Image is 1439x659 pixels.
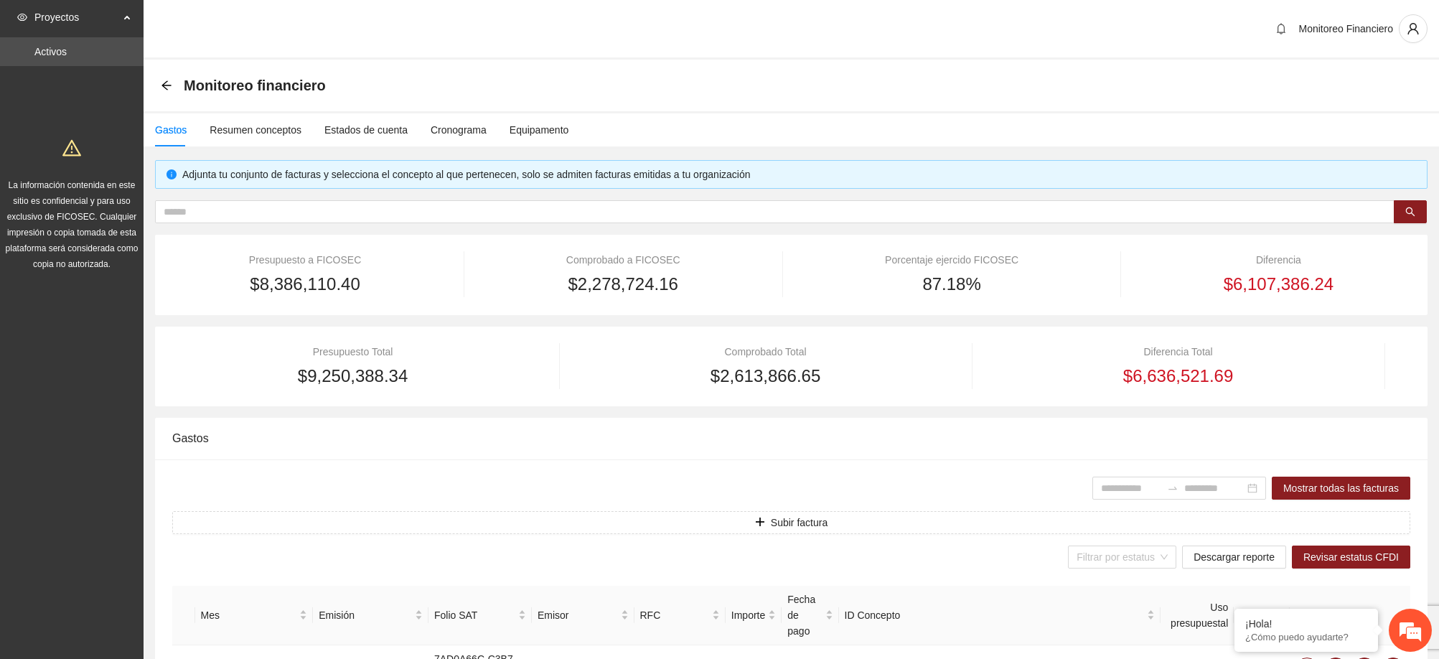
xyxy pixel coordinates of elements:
[34,46,67,57] a: Activos
[634,586,726,645] th: RFC
[161,80,172,91] span: arrow-left
[731,607,765,623] span: Importe
[210,122,301,138] div: Resumen conceptos
[510,122,569,138] div: Equipamento
[640,607,709,623] span: RFC
[431,122,487,138] div: Cronograma
[1270,23,1292,34] span: bell
[319,607,412,623] span: Emisión
[839,586,1161,645] th: ID Concepto
[1123,363,1233,390] span: $6,636,521.69
[771,515,828,531] span: Subir factura
[1245,632,1367,642] p: ¿Cómo puedo ayudarte?
[1283,480,1399,496] span: Mostrar todas las facturas
[726,586,782,645] th: Importe
[155,122,187,138] div: Gastos
[1161,586,1234,645] th: Uso presupuestal
[428,586,532,645] th: Folio SAT
[922,271,980,298] span: 87.18%
[711,363,820,390] span: $2,613,866.65
[172,252,438,268] div: Presupuesto a FICOSEC
[1224,271,1333,298] span: $6,107,386.24
[1167,482,1178,494] span: to
[324,122,408,138] div: Estados de cuenta
[1303,549,1399,565] span: Revisar estatus CFDI
[1239,607,1273,623] span: Estatus
[1399,14,1428,43] button: user
[489,252,756,268] div: Comprobado a FICOSEC
[195,586,314,645] th: Mes
[298,363,408,390] span: $9,250,388.34
[182,167,1416,182] div: Adjunta tu conjunto de facturas y selecciona el concepto al que pertenecen, solo se admiten factu...
[172,511,1410,534] button: plusSubir factura
[532,586,634,645] th: Emisor
[34,3,119,32] span: Proyectos
[1405,207,1415,218] span: search
[787,592,822,639] span: Fecha de pago
[998,344,1359,360] div: Diferencia Total
[568,271,678,298] span: $2,278,724.16
[755,517,765,528] span: plus
[167,169,177,179] span: info-circle
[313,586,428,645] th: Emisión
[1272,477,1410,500] button: Mostrar todas las facturas
[1400,22,1427,35] span: user
[782,586,838,645] th: Fecha de pago
[6,180,139,269] span: La información contenida en este sitio es confidencial y para uso exclusivo de FICOSEC. Cualquier...
[538,607,618,623] span: Emisor
[62,139,81,157] span: warning
[1147,252,1410,268] div: Diferencia
[1292,546,1410,569] button: Revisar estatus CFDI
[1245,618,1367,630] div: ¡Hola!
[172,418,1410,459] div: Gastos
[585,344,946,360] div: Comprobado Total
[172,344,533,360] div: Presupuesto Total
[201,607,297,623] span: Mes
[17,12,27,22] span: eye
[1270,17,1293,40] button: bell
[1167,482,1178,494] span: swap-right
[808,252,1095,268] div: Porcentaje ejercido FICOSEC
[184,74,326,97] span: Monitoreo financiero
[161,80,172,92] div: Back
[434,607,515,623] span: Folio SAT
[1194,549,1275,565] span: Descargar reporte
[250,271,360,298] span: $8,386,110.40
[1394,200,1427,223] button: search
[845,607,1144,623] span: ID Concepto
[1298,23,1393,34] span: Monitoreo Financiero
[1182,546,1286,569] button: Descargar reporte
[1234,586,1290,645] th: Estatus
